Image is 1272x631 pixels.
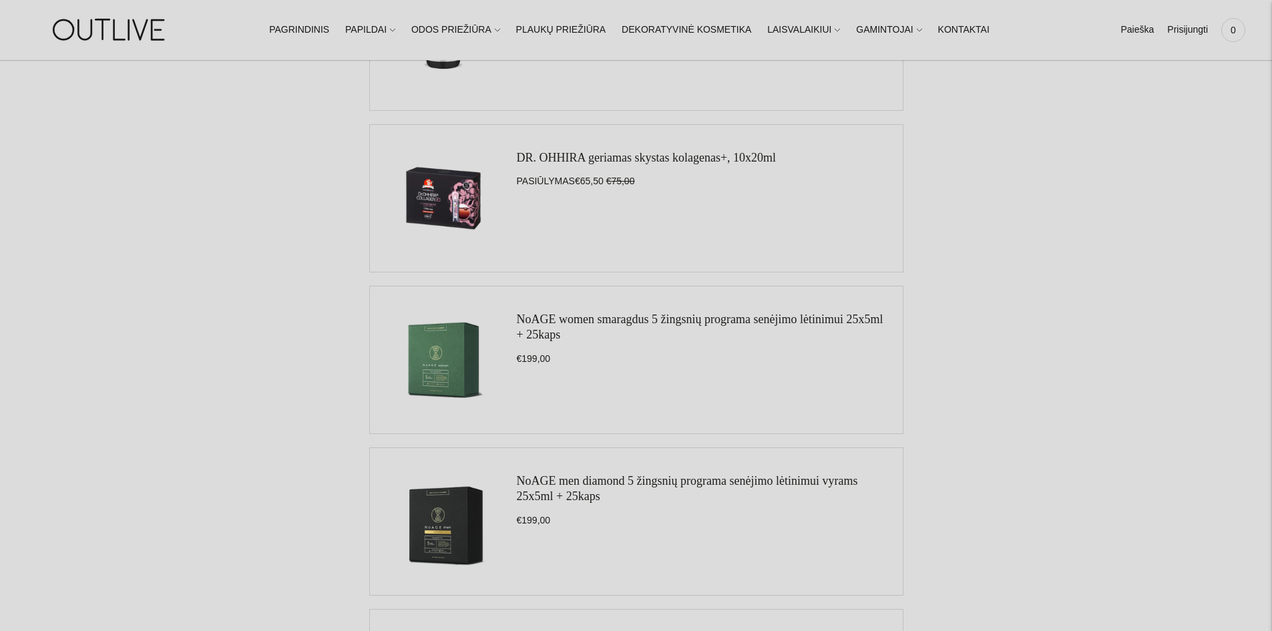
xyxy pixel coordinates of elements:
[606,176,635,186] s: €75,00
[517,474,858,503] a: NoAGE men diamond 5 žingsnių programa senėjimo lėtinimui vyrams 25x5ml + 25kaps
[1221,15,1245,45] a: 0
[938,15,990,45] a: KONTAKTAI
[411,15,500,45] a: ODOS PRIEŽIŪRA
[517,151,777,164] a: DR. OHHIRA geriamas skystas kolagenas+, 10x20ml
[517,312,883,341] a: NoAGE women smaragdus 5 žingsnių programa senėjimo lėtinimui 25x5ml + 25kaps
[1120,15,1154,45] a: Paieška
[27,7,194,53] img: OUTLIVE
[517,138,777,258] div: PASIŪLYMAS
[622,15,751,45] a: DEKORATYVINĖ KOSMETIKA
[1167,15,1208,45] a: Prisijungti
[767,15,840,45] a: LAISVALAIKIUI
[856,15,921,45] a: GAMINTOJAI
[1224,21,1243,39] span: 0
[517,353,551,364] span: €199,00
[517,515,551,525] span: €199,00
[575,176,604,186] span: €65,50
[269,15,329,45] a: PAGRINDINIS
[516,15,606,45] a: PLAUKŲ PRIEŽIŪRA
[345,15,395,45] a: PAPILDAI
